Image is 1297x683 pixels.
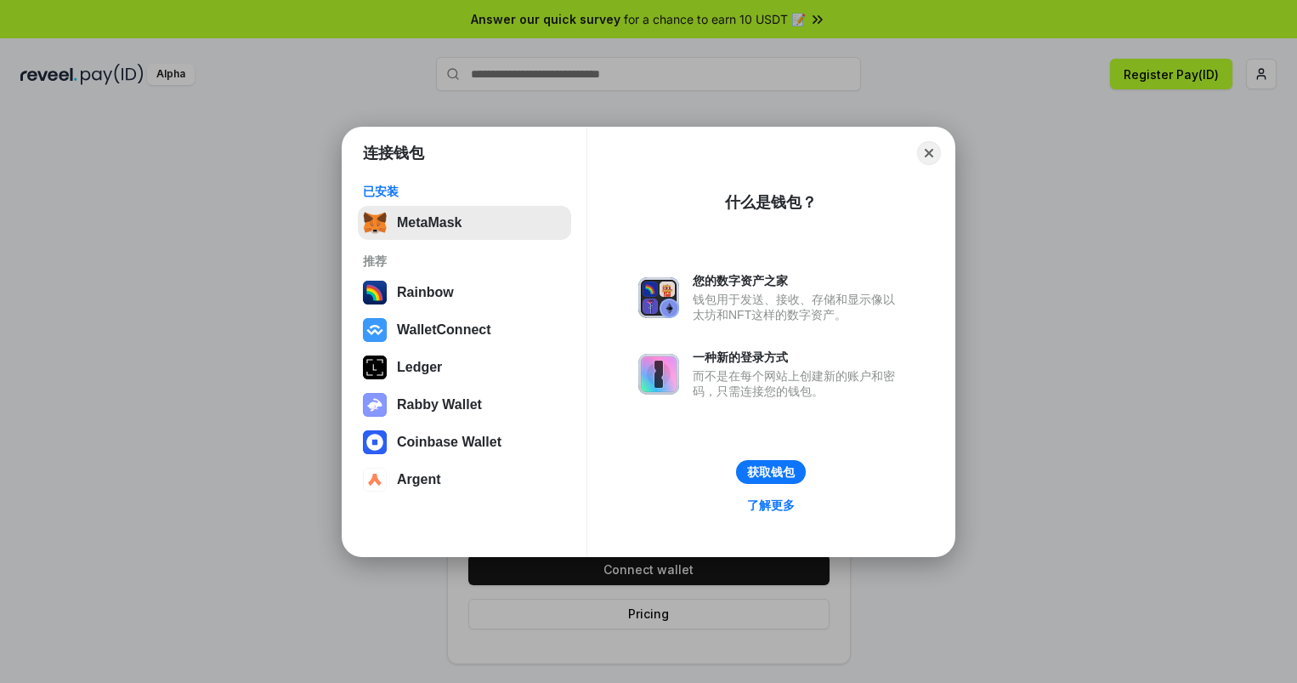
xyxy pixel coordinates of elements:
div: Argent [397,472,441,487]
img: svg+xml,%3Csvg%20width%3D%2228%22%20height%3D%2228%22%20viewBox%3D%220%200%2028%2028%22%20fill%3D... [363,468,387,492]
button: 获取钱包 [736,460,806,484]
div: 什么是钱包？ [725,192,817,213]
button: WalletConnect [358,313,571,347]
div: 已安装 [363,184,566,199]
div: 您的数字资产之家 [693,273,903,288]
img: svg+xml,%3Csvg%20xmlns%3D%22http%3A%2F%2Fwww.w3.org%2F2000%2Fsvg%22%20fill%3D%22none%22%20viewBox... [638,354,679,395]
img: svg+xml,%3Csvg%20width%3D%2228%22%20height%3D%2228%22%20viewBox%3D%220%200%2028%2028%22%20fill%3D... [363,318,387,342]
div: Rabby Wallet [397,397,482,413]
div: 钱包用于发送、接收、存储和显示像以太坊和NFT这样的数字资产。 [693,292,903,322]
img: svg+xml,%3Csvg%20width%3D%2228%22%20height%3D%2228%22%20viewBox%3D%220%200%2028%2028%22%20fill%3D... [363,430,387,454]
button: Ledger [358,350,571,384]
img: svg+xml,%3Csvg%20fill%3D%22none%22%20height%3D%2233%22%20viewBox%3D%220%200%2035%2033%22%20width%... [363,211,387,235]
button: Rainbow [358,276,571,310]
div: WalletConnect [397,322,491,338]
button: Rabby Wallet [358,388,571,422]
img: svg+xml,%3Csvg%20xmlns%3D%22http%3A%2F%2Fwww.w3.org%2F2000%2Fsvg%22%20fill%3D%22none%22%20viewBox... [363,393,387,417]
button: Coinbase Wallet [358,425,571,459]
button: Close [917,141,941,165]
div: 而不是在每个网站上创建新的账户和密码，只需连接您的钱包。 [693,368,903,399]
div: 了解更多 [747,498,795,513]
img: svg+xml,%3Csvg%20xmlns%3D%22http%3A%2F%2Fwww.w3.org%2F2000%2Fsvg%22%20fill%3D%22none%22%20viewBox... [638,277,679,318]
div: Coinbase Wallet [397,435,501,450]
img: svg+xml,%3Csvg%20width%3D%22120%22%20height%3D%22120%22%20viewBox%3D%220%200%20120%20120%22%20fil... [363,281,387,305]
button: Argent [358,463,571,497]
a: 了解更多 [737,494,805,516]
div: Ledger [397,360,442,375]
h1: 连接钱包 [363,143,424,163]
div: 一种新的登录方式 [693,350,903,365]
button: MetaMask [358,206,571,240]
div: MetaMask [397,215,462,231]
div: 获取钱包 [747,464,795,480]
div: Rainbow [397,285,454,300]
div: 推荐 [363,253,566,269]
img: svg+xml,%3Csvg%20xmlns%3D%22http%3A%2F%2Fwww.w3.org%2F2000%2Fsvg%22%20width%3D%2228%22%20height%3... [363,356,387,379]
